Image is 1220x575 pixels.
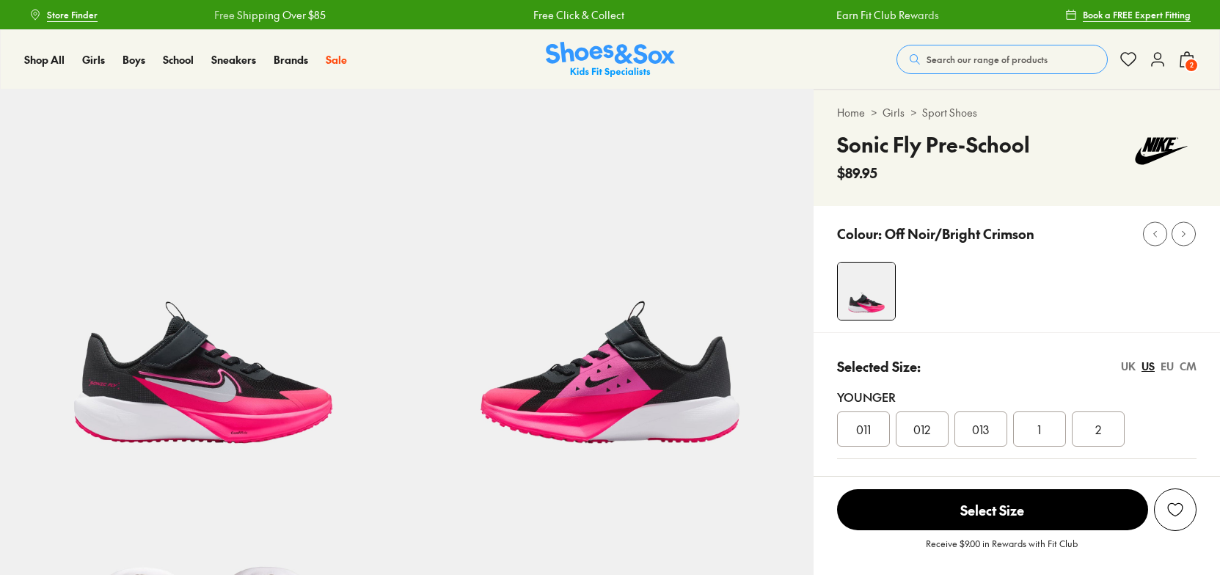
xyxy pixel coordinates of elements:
[972,420,989,438] span: 013
[837,105,1197,120] div: > >
[1065,1,1191,28] a: Book a FREE Expert Fitting
[123,52,145,67] a: Boys
[1180,359,1197,374] div: CM
[1083,8,1191,21] span: Book a FREE Expert Fitting
[837,163,877,183] span: $89.95
[1126,129,1197,173] img: Vendor logo
[837,471,1197,488] div: Older
[546,42,675,78] img: SNS_Logo_Responsive.svg
[1142,359,1155,374] div: US
[546,42,675,78] a: Shoes & Sox
[837,388,1197,406] div: Younger
[29,1,98,28] a: Store Finder
[856,420,871,438] span: 011
[1161,359,1174,374] div: EU
[896,45,1108,74] button: Search our range of products
[1121,359,1136,374] div: UK
[326,52,347,67] a: Sale
[47,8,98,21] span: Store Finder
[837,129,1030,160] h4: Sonic Fly Pre-School
[837,105,865,120] a: Home
[521,7,612,23] a: Free Click & Collect
[883,105,905,120] a: Girls
[274,52,308,67] a: Brands
[24,52,65,67] a: Shop All
[1184,58,1199,73] span: 2
[926,537,1078,563] p: Receive $9.00 in Rewards with Fit Club
[837,224,882,243] p: Colour:
[885,224,1034,243] p: Off Noir/Bright Crimson
[82,52,105,67] a: Girls
[837,489,1148,530] span: Select Size
[1178,43,1196,76] button: 2
[202,7,313,23] a: Free Shipping Over $85
[163,52,194,67] a: School
[1095,420,1101,438] span: 2
[406,89,813,496] img: 5-553361_1
[922,105,977,120] a: Sport Shoes
[837,488,1148,531] button: Select Size
[1154,488,1197,531] button: Add to Wishlist
[1037,420,1041,438] span: 1
[824,7,927,23] a: Earn Fit Club Rewards
[838,263,895,320] img: 4-553360_1
[211,52,256,67] a: Sneakers
[837,356,921,376] p: Selected Size:
[913,420,930,438] span: 012
[927,53,1048,66] span: Search our range of products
